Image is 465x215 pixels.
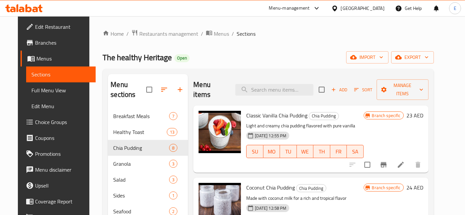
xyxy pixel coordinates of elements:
a: Menus [21,51,96,66]
a: Menus [206,29,229,38]
div: items [167,128,177,136]
span: Sections [237,30,256,38]
div: items [169,160,177,168]
a: Coupons [21,130,96,146]
button: SA [347,145,363,158]
button: SU [246,145,263,158]
button: MO [263,145,280,158]
span: 1 [169,193,177,199]
a: Full Menu View [26,82,96,98]
a: Upsell [21,178,96,193]
a: Edit menu item [397,161,405,169]
span: Sort [354,86,372,94]
div: [GEOGRAPHIC_DATA] [341,5,385,12]
button: delete [410,157,426,173]
span: 13 [167,129,177,135]
span: 8 [169,145,177,151]
div: Chia Pudding8 [108,140,188,156]
span: Menus [214,30,229,38]
span: Sides [113,192,169,199]
h6: 24 AED [406,183,423,192]
span: Salad [113,176,169,184]
span: Sort items [350,85,377,95]
span: Add [330,86,348,94]
span: E [454,5,456,12]
span: Sort sections [156,82,172,98]
div: Healthy Toast13 [108,124,188,140]
span: Granola [113,160,169,168]
li: / [126,30,129,38]
span: Chia Pudding [297,185,326,192]
span: [DATE] 12:58 PM [252,205,289,211]
span: Upsell [35,182,90,190]
span: Branch specific [369,185,403,191]
span: Coupons [35,134,90,142]
span: Coverage Report [35,197,90,205]
span: Choice Groups [35,118,90,126]
li: / [232,30,234,38]
a: Sections [26,66,96,82]
span: TH [316,147,327,156]
span: Coconut Chia Pudding [246,183,295,193]
span: WE [300,147,311,156]
a: Edit Menu [26,98,96,114]
span: Classic Vanilla Chia Pudding [246,110,307,120]
a: Menu disclaimer [21,162,96,178]
button: TH [313,145,330,158]
span: export [396,53,429,62]
div: items [169,176,177,184]
span: TU [283,147,294,156]
div: Sides1 [108,188,188,203]
span: 7 [169,113,177,119]
span: Chia Pudding [113,144,169,152]
p: Light and creamy chia pudding flavored with pure vanilla [246,122,363,130]
input: search [235,84,313,96]
button: import [346,51,389,64]
span: Edit Restaurant [35,23,90,31]
button: export [391,51,434,64]
button: TU [280,145,297,158]
span: 3 [169,177,177,183]
p: Made with coconut milk for a rich and tropical flavor [246,194,363,202]
span: Branch specific [369,112,403,119]
span: SU [249,147,260,156]
span: Edit Menu [31,102,90,110]
span: Promotions [35,150,90,158]
a: Home [103,30,124,38]
a: Promotions [21,146,96,162]
span: Chia Pudding [309,112,339,120]
span: Healthy Toast [113,128,167,136]
div: Granola3 [108,156,188,172]
a: Edit Restaurant [21,19,96,35]
span: MO [266,147,277,156]
span: SA [349,147,361,156]
h6: 23 AED [406,111,423,120]
span: Sections [31,70,90,78]
h2: Menu sections [111,80,146,100]
span: 2 [169,208,177,215]
button: FR [330,145,347,158]
span: Branches [35,39,90,47]
span: Add item [329,85,350,95]
a: Choice Groups [21,114,96,130]
span: Breakfast Meals [113,112,169,120]
li: / [201,30,203,38]
span: The healthy Heritage [103,50,172,65]
a: Coverage Report [21,193,96,209]
button: Sort [352,85,374,95]
div: items [169,192,177,199]
span: import [351,53,383,62]
div: Menu-management [269,4,310,12]
span: Open [174,55,190,61]
button: Manage items [377,79,429,100]
div: Salad3 [108,172,188,188]
div: Chia Pudding [309,112,339,120]
button: Add section [172,82,188,98]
